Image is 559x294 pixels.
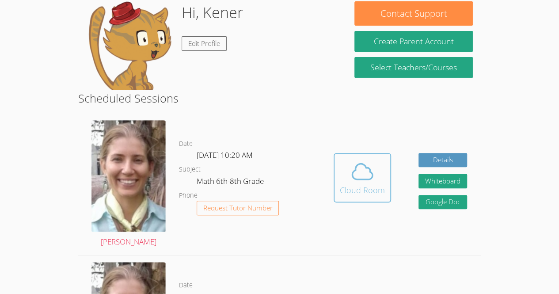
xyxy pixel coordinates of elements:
[354,31,472,52] button: Create Parent Account
[179,138,193,149] dt: Date
[182,1,243,24] h1: Hi, Kener
[197,150,253,160] span: [DATE] 10:20 AM
[179,280,193,291] dt: Date
[91,120,166,248] a: [PERSON_NAME]
[78,90,481,107] h2: Scheduled Sessions
[197,201,279,215] button: Request Tutor Number
[354,1,472,26] button: Contact Support
[179,190,198,201] dt: Phone
[197,175,266,190] dd: Math 6th-8th Grade
[340,184,385,196] div: Cloud Room
[91,120,166,232] img: Screenshot%202024-09-06%20202226%20-%20Cropped.png
[418,174,467,188] button: Whiteboard
[418,153,467,168] a: Details
[86,1,175,90] img: default.png
[182,36,227,51] a: Edit Profile
[418,195,467,210] a: Google Doc
[179,164,201,175] dt: Subject
[334,153,391,202] button: Cloud Room
[203,205,273,211] span: Request Tutor Number
[354,57,472,78] a: Select Teachers/Courses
